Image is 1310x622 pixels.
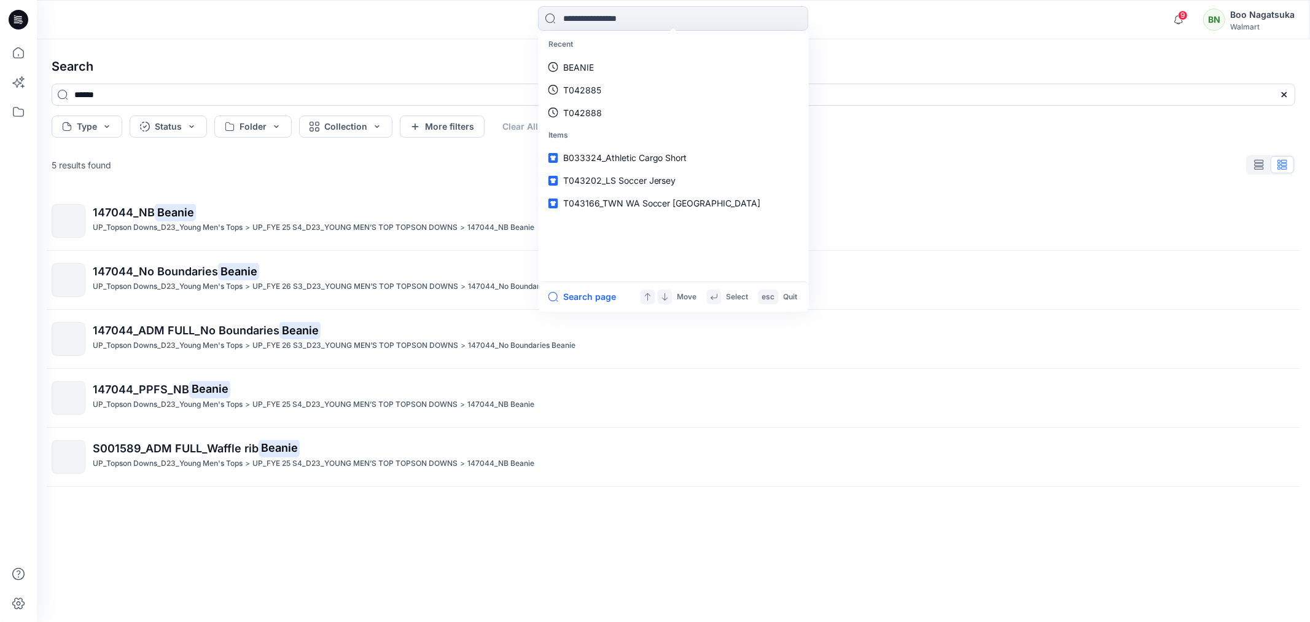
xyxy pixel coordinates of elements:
button: Collection [299,116,392,138]
a: 147044_No BoundariesBeanieUP_Topson Downs_D23_Young Men's Tops>UP_FYE 26 S3_D23_YOUNG MEN’S TOP T... [44,256,1303,304]
p: > [460,457,465,470]
mark: Beanie [218,262,259,280]
p: 147044_No Boundaries Beanie [468,280,575,293]
span: 147044_No Boundaries [93,265,218,278]
mark: Beanie [279,321,321,339]
p: > [245,398,250,411]
span: T043202_LS Soccer Jersey [563,175,676,186]
p: > [245,339,250,352]
a: B033324_Athletic Cargo Short [541,146,806,169]
mark: Beanie [189,380,230,398]
span: 147044_ADM FULL_No Boundaries [93,324,279,337]
span: 147044_PPFS_NB [93,383,189,396]
p: Quit [784,291,798,304]
p: 147044_NB Beanie [467,398,534,411]
p: T042885 [563,84,601,96]
button: More filters [400,116,485,138]
p: Move [677,291,697,304]
p: T042888 [563,106,602,119]
p: 147044_NB Beanie [467,457,534,470]
button: Folder [214,116,292,138]
p: 5 results found [52,159,111,171]
div: Walmart [1230,22,1295,31]
p: UP_Topson Downs_D23_Young Men's Tops [93,221,243,234]
p: UP_Topson Downs_D23_Young Men's Tops [93,457,243,470]
span: S001589_ADM FULL_Waffle rib [93,442,259,455]
span: 147044_NB [93,206,155,219]
a: 147044_NBBeanieUP_Topson Downs_D23_Young Men's Tops>UP_FYE 25 S4_D23_YOUNG MEN’S TOP TOPSON DOWNS... [44,197,1303,245]
a: S001589_ADM FULL_Waffle ribBeanieUP_Topson Downs_D23_Young Men's Tops>UP_FYE 25 S4_D23_YOUNG MEN’... [44,433,1303,481]
p: 147044_NB Beanie [467,221,534,234]
div: Boo Nagatsuka [1230,7,1295,22]
a: 147044_PPFS_NBBeanieUP_Topson Downs_D23_Young Men's Tops>UP_FYE 25 S4_D23_YOUNG MEN’S TOP TOPSON ... [44,374,1303,422]
div: BN [1203,9,1225,31]
p: > [461,339,466,352]
p: BEANIE [563,61,594,74]
button: Type [52,116,122,138]
p: UP_Topson Downs_D23_Young Men's Tops [93,398,243,411]
p: > [461,280,466,293]
button: Search page [548,289,616,304]
p: UP_FYE 26 S3_D23_YOUNG MEN’S TOP TOPSON DOWNS [252,339,458,352]
p: 147044_No Boundaries Beanie [468,339,575,352]
p: esc [762,291,775,304]
p: UP_FYE 25 S4_D23_YOUNG MEN’S TOP TOPSON DOWNS [252,457,458,470]
p: Select [727,291,749,304]
a: BEANIE [541,56,806,79]
mark: Beanie [259,439,300,457]
a: T043202_LS Soccer Jersey [541,169,806,192]
a: 147044_ADM FULL_No BoundariesBeanieUP_Topson Downs_D23_Young Men's Tops>UP_FYE 26 S3_D23_YOUNG ME... [44,315,1303,363]
p: > [460,398,465,411]
p: UP_Topson Downs_D23_Young Men's Tops [93,280,243,293]
a: T042888 [541,101,806,124]
p: UP_Topson Downs_D23_Young Men's Tops [93,339,243,352]
span: T043166_TWN WA Soccer [GEOGRAPHIC_DATA] [563,198,761,208]
p: Items [541,124,806,147]
p: > [245,280,250,293]
p: UP_FYE 25 S4_D23_YOUNG MEN’S TOP TOPSON DOWNS [252,221,458,234]
span: 9 [1178,10,1188,20]
p: > [245,221,250,234]
p: > [460,221,465,234]
a: T042885 [541,79,806,101]
span: B033324_Athletic Cargo Short [563,152,687,163]
h4: Search [42,49,1305,84]
p: UP_FYE 26 S3_D23_YOUNG MEN’S TOP TOPSON DOWNS [252,280,458,293]
p: Recent [541,33,806,56]
mark: Beanie [155,203,196,221]
a: T043166_TWN WA Soccer [GEOGRAPHIC_DATA] [541,192,806,215]
p: UP_FYE 25 S4_D23_YOUNG MEN’S TOP TOPSON DOWNS [252,398,458,411]
p: > [245,457,250,470]
button: Status [130,116,207,138]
